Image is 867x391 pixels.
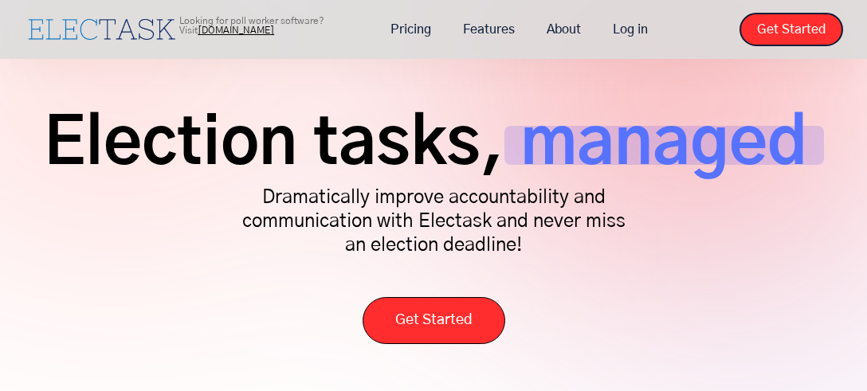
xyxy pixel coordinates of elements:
[504,126,824,165] span: managed
[375,13,447,46] a: Pricing
[24,15,179,44] a: home
[198,25,274,35] a: [DOMAIN_NAME]
[179,16,367,35] p: Looking for poll worker software? Visit
[739,13,843,46] a: Get Started
[234,186,633,257] p: Dramatically improve accountability and communication with Electask and never miss an election de...
[531,13,597,46] a: About
[44,126,504,165] span: Election tasks,
[447,13,531,46] a: Features
[597,13,664,46] a: Log in
[363,297,505,344] a: Get Started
